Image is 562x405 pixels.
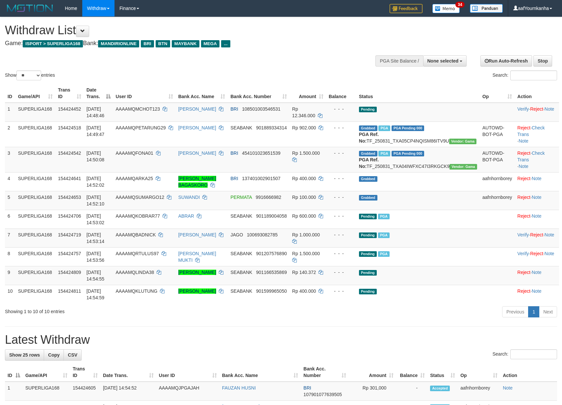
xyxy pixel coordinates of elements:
span: Rp 1.000.000 [292,232,320,237]
td: · [515,172,559,191]
span: MANDIRIONLINE [98,40,139,47]
a: Note [532,195,542,200]
span: AAAAMQPETARUNG29 [116,125,166,130]
th: Date Trans.: activate to sort column ascending [100,363,156,382]
span: 154424706 [58,213,81,219]
a: Reject [517,125,530,130]
th: User ID: activate to sort column ascending [156,363,219,382]
span: Copy 137401002901507 to clipboard [242,176,281,181]
th: Action [500,363,557,382]
div: PGA Site Balance / [375,55,423,67]
td: · [515,191,559,210]
img: MOTION_logo.png [5,3,55,13]
td: Rp 301,000 [349,382,396,401]
span: Copy 107901077639505 to clipboard [303,392,342,397]
a: Reject [517,213,530,219]
h4: Game: Bank: [5,40,368,47]
td: aafnhornborey [480,172,515,191]
a: 1 [528,306,539,317]
td: SUPERLIGA168 [15,266,56,285]
a: Check Trans [517,150,545,162]
span: Rp 902.000 [292,125,316,130]
label: Search: [493,70,557,80]
a: Run Auto-Refresh [480,55,532,67]
span: Rp 600.000 [292,213,316,219]
td: SUPERLIGA168 [23,382,70,401]
span: Pending [359,107,377,112]
span: AAAAMQKLUTUNG [116,288,158,294]
span: BRI [230,106,238,112]
span: AAAAMQRTULUS97 [116,251,159,256]
td: TF_250831_TXA04IWFXC47I3RKGCK9 [356,147,480,172]
td: 2 [5,121,15,147]
td: 10 [5,285,15,304]
th: Bank Acc. Number: activate to sort column ascending [301,363,349,382]
div: - - - [329,288,354,294]
span: Rp 1.500.000 [292,251,320,256]
a: [PERSON_NAME] [178,232,216,237]
span: Copy 901166535869 to clipboard [256,270,287,275]
td: AAAAMQJPGAJAH [156,382,219,401]
img: panduan.png [470,4,503,13]
span: [DATE] 14:53:14 [87,232,105,244]
span: 154424641 [58,176,81,181]
span: BRI [303,385,311,391]
a: Reject [517,270,530,275]
th: Amount: activate to sort column ascending [349,363,396,382]
span: [DATE] 14:53:02 [87,213,105,225]
a: [PERSON_NAME] BAGASKORO [178,176,216,188]
span: PGA Pending [392,151,424,156]
span: MAYBANK [172,40,199,47]
b: PGA Ref. No: [359,157,379,169]
th: Trans ID: activate to sort column ascending [70,363,100,382]
div: - - - [329,194,354,201]
a: [PERSON_NAME] MUKTI [178,251,216,263]
th: Status: activate to sort column ascending [427,363,458,382]
a: Reject [517,150,530,156]
a: Note [545,106,554,112]
th: Bank Acc. Number: activate to sort column ascending [228,84,289,103]
a: Note [545,251,554,256]
span: 154424653 [58,195,81,200]
span: BRI [230,176,238,181]
th: Balance [326,84,356,103]
span: Grabbed [359,195,377,201]
a: CSV [64,349,82,361]
td: · · [515,247,559,266]
span: Copy 454101023651539 to clipboard [242,150,281,156]
a: Note [532,270,542,275]
span: [DATE] 14:50:08 [87,150,105,162]
a: [PERSON_NAME] [178,288,216,294]
span: AAAAMQBADNICK [116,232,156,237]
th: Bank Acc. Name: activate to sort column ascending [176,84,228,103]
td: AUTOWD-BOT-PGA [480,121,515,147]
a: ABRAR [178,213,194,219]
td: - [396,382,427,401]
th: Bank Acc. Name: activate to sort column ascending [219,363,301,382]
th: Balance: activate to sort column ascending [396,363,427,382]
span: [DATE] 14:54:59 [87,288,105,300]
label: Show entries [5,70,55,80]
td: SUPERLIGA168 [15,247,56,266]
span: [DATE] 14:54:55 [87,270,105,282]
span: Vendor URL: https://trx31.1velocity.biz [449,164,477,170]
a: Show 25 rows [5,349,44,361]
a: [PERSON_NAME] [178,125,216,130]
td: 154424605 [70,382,100,401]
a: Reject [517,288,530,294]
div: Showing 1 to 10 of 10 entries [5,306,229,315]
h1: Latest Withdraw [5,333,557,346]
span: 154424757 [58,251,81,256]
div: - - - [329,250,354,257]
th: Op: activate to sort column ascending [458,363,500,382]
span: PGA Pending [392,125,424,131]
span: Marked by aafsengchandara [378,251,390,257]
button: None selected [423,55,467,67]
a: Reject [517,176,530,181]
span: Pending [359,270,377,276]
a: Note [519,164,528,169]
span: Grabbed [359,176,377,182]
span: SEABANK [230,288,252,294]
span: BRI [230,150,238,156]
span: ISPORT > SUPERLIGA168 [23,40,83,47]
